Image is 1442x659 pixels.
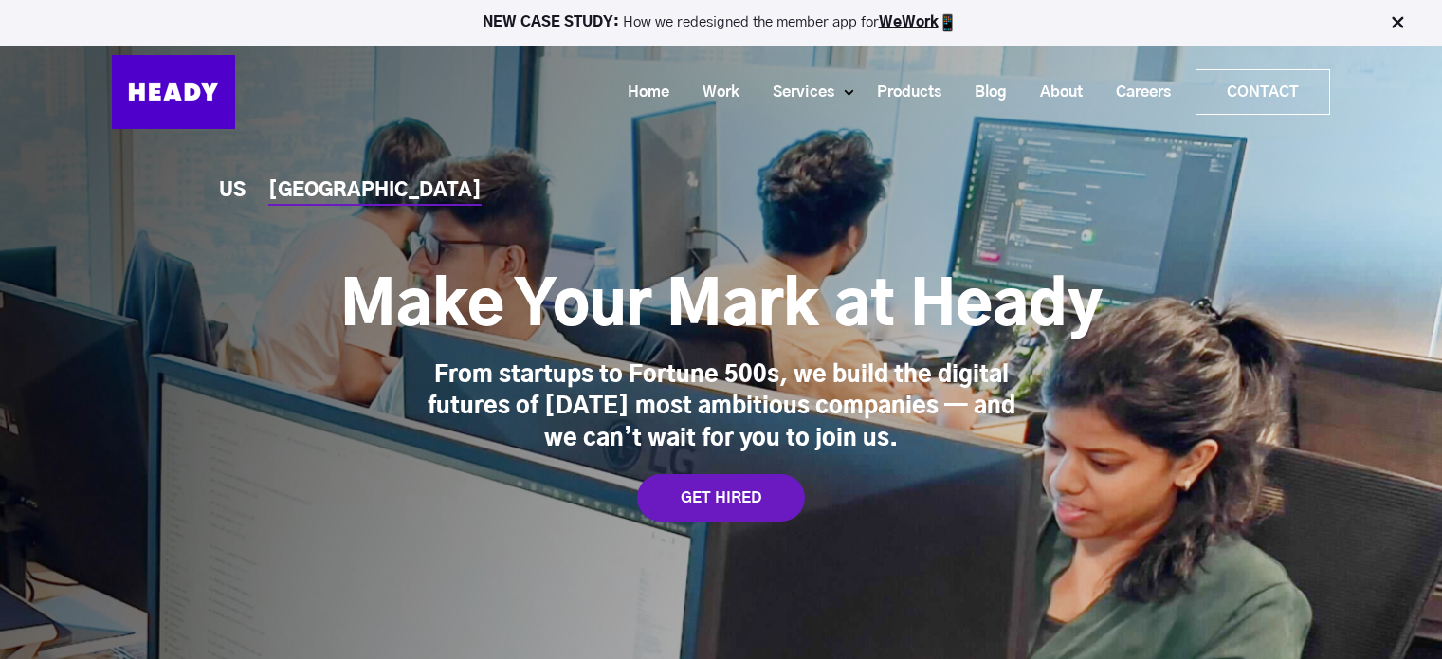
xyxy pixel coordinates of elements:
a: Contact [1196,70,1329,114]
a: Home [604,75,679,110]
a: [GEOGRAPHIC_DATA] [268,181,482,201]
p: How we redesigned the member app for [9,13,1433,32]
a: About [1016,75,1092,110]
a: Services [749,75,844,110]
img: Close Bar [1388,13,1407,32]
a: Work [679,75,749,110]
a: Blog [951,75,1016,110]
a: Careers [1092,75,1180,110]
h1: Make Your Mark at Heady [340,269,1103,345]
a: Products [853,75,951,110]
div: Navigation Menu [254,69,1330,115]
a: US [219,181,246,201]
img: Heady_Logo_Web-01 (1) [112,55,235,129]
a: WeWork [879,15,939,29]
div: From startups to Fortune 500s, we build the digital futures of [DATE] most ambitious companies — ... [428,360,1015,456]
a: GET HIRED [637,474,805,522]
strong: NEW CASE STUDY: [483,15,623,29]
img: app emoji [939,13,958,32]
